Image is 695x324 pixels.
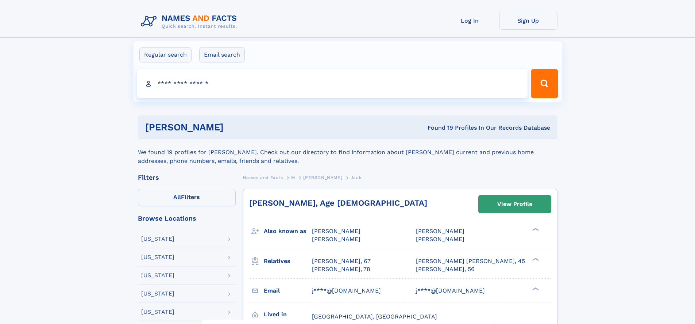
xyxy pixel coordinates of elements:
div: ❯ [530,227,539,232]
div: [US_STATE] [141,254,174,260]
span: [PERSON_NAME] [416,228,464,235]
span: [PERSON_NAME] [312,236,360,243]
div: [US_STATE] [141,236,174,242]
label: Filters [138,189,236,206]
div: [US_STATE] [141,291,174,297]
a: Names and Facts [243,173,283,182]
span: [PERSON_NAME] [312,228,360,235]
input: search input [137,69,528,98]
a: [PERSON_NAME], 67 [312,257,371,265]
div: [US_STATE] [141,272,174,278]
h3: Also known as [264,225,312,237]
span: [GEOGRAPHIC_DATA], [GEOGRAPHIC_DATA] [312,313,437,320]
div: ❯ [530,286,539,291]
div: [US_STATE] [141,309,174,315]
div: Browse Locations [138,215,236,222]
a: Log In [441,12,499,30]
a: [PERSON_NAME], 78 [312,265,370,273]
div: Found 19 Profiles In Our Records Database [325,124,550,132]
div: View Profile [497,196,532,213]
span: M [291,175,295,180]
a: Sign Up [499,12,557,30]
button: Search Button [531,69,558,98]
span: Jack [351,175,362,180]
span: [PERSON_NAME] [416,236,464,243]
h3: Lived in [264,308,312,321]
div: We found 19 profiles for [PERSON_NAME]. Check out our directory to find information about [PERSON... [138,139,557,165]
a: [PERSON_NAME] [PERSON_NAME], 45 [416,257,525,265]
span: [PERSON_NAME] [303,175,342,180]
h3: Relatives [264,255,312,267]
a: [PERSON_NAME] [303,173,342,182]
h3: Email [264,285,312,297]
h1: [PERSON_NAME] [145,123,326,132]
label: Regular search [139,47,192,62]
a: M [291,173,295,182]
a: View Profile [479,195,551,213]
a: [PERSON_NAME], Age [DEMOGRAPHIC_DATA] [249,198,427,207]
img: Logo Names and Facts [138,12,243,31]
div: Filters [138,174,236,181]
a: [PERSON_NAME], 56 [416,265,475,273]
span: All [173,194,181,201]
div: ❯ [530,257,539,262]
label: Email search [199,47,245,62]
